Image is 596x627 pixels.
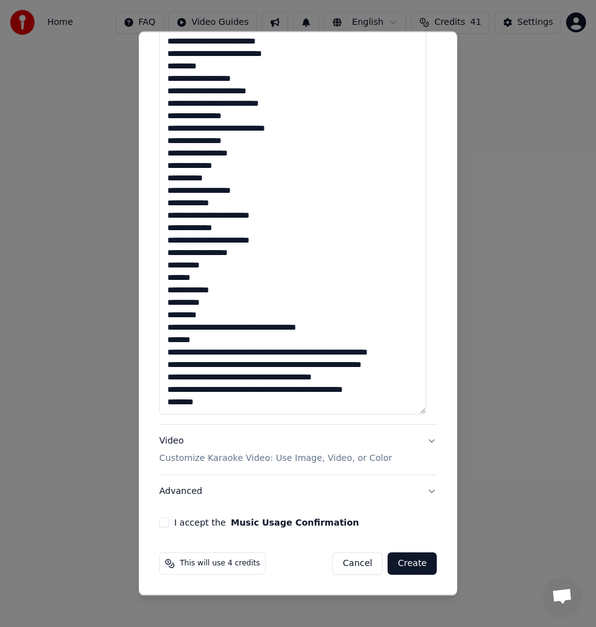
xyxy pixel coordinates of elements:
div: Video [159,435,392,465]
label: I accept the [174,518,359,527]
button: Create [388,552,437,575]
button: Advanced [159,475,437,508]
button: I accept the [231,518,359,527]
p: Customize Karaoke Video: Use Image, Video, or Color [159,452,392,465]
button: VideoCustomize Karaoke Video: Use Image, Video, or Color [159,425,437,475]
button: Cancel [332,552,383,575]
span: This will use 4 credits [180,559,260,569]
